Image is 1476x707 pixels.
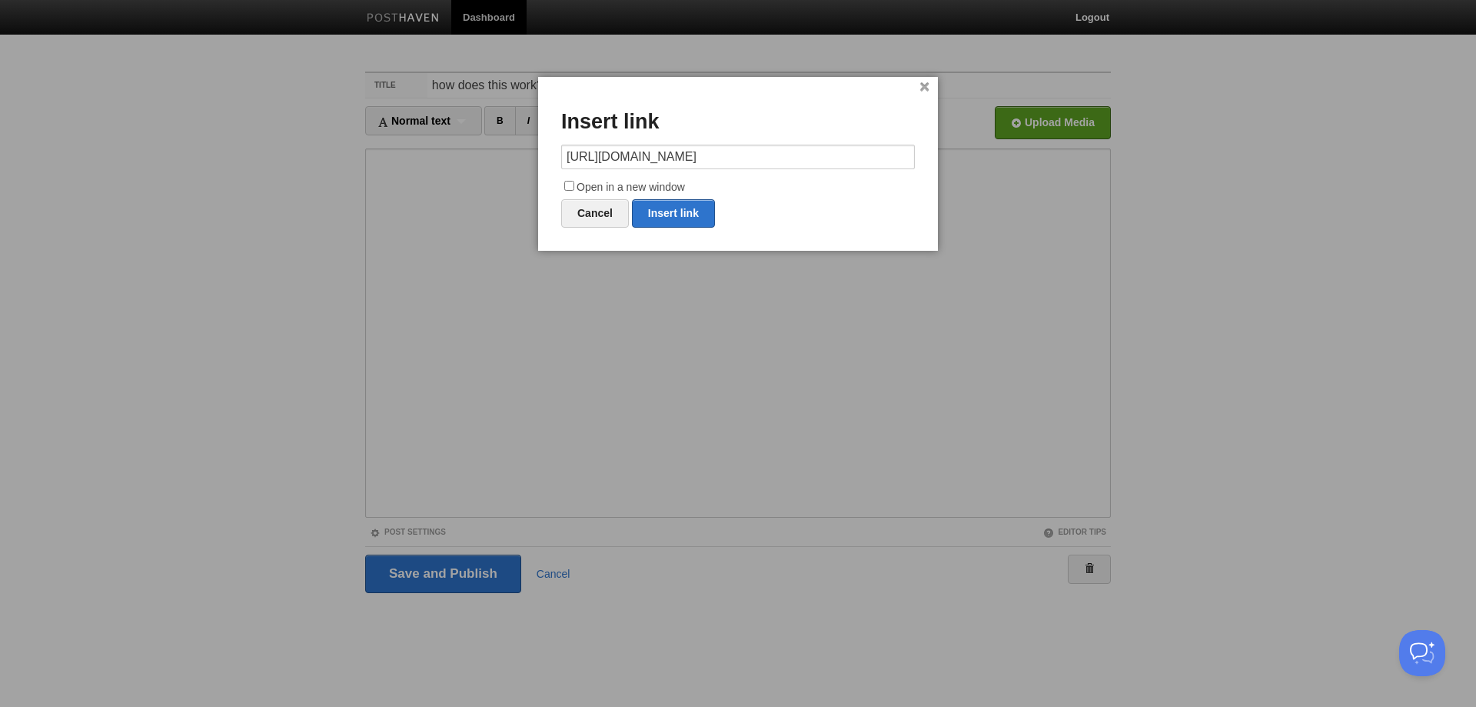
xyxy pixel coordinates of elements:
h3: Insert link [561,111,915,134]
a: Cancel [561,199,629,228]
label: Open in a new window [561,178,915,197]
a: Insert link [632,199,715,228]
a: × [919,83,929,92]
input: Open in a new window [564,181,574,191]
iframe: Help Scout Beacon - Open [1399,630,1445,676]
